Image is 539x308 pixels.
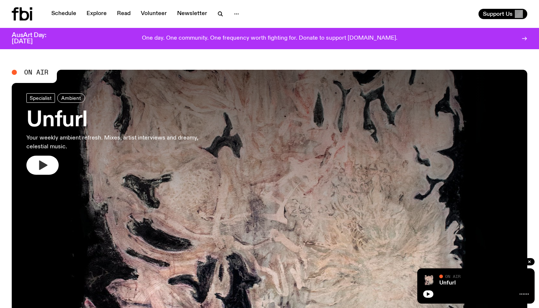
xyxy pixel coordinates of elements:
[57,93,85,103] a: Ambient
[173,9,212,19] a: Newsletter
[136,9,171,19] a: Volunteer
[142,35,397,42] p: One day. One community. One frequency worth fighting for. Donate to support [DOMAIN_NAME].
[24,69,48,76] span: On Air
[26,134,214,151] p: Your weekly ambient refresh. Mixes, artist interviews and dreamy, celestial music.
[82,9,111,19] a: Explore
[483,11,513,17] span: Support Us
[26,110,214,131] h3: Unfurl
[61,95,81,101] span: Ambient
[12,32,59,45] h3: AusArt Day: [DATE]
[478,9,527,19] button: Support Us
[30,95,52,101] span: Specialist
[26,93,214,175] a: UnfurlYour weekly ambient refresh. Mixes, artist interviews and dreamy, celestial music.
[26,93,55,103] a: Specialist
[47,9,81,19] a: Schedule
[445,274,461,279] span: On Air
[439,280,456,286] a: Unfurl
[113,9,135,19] a: Read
